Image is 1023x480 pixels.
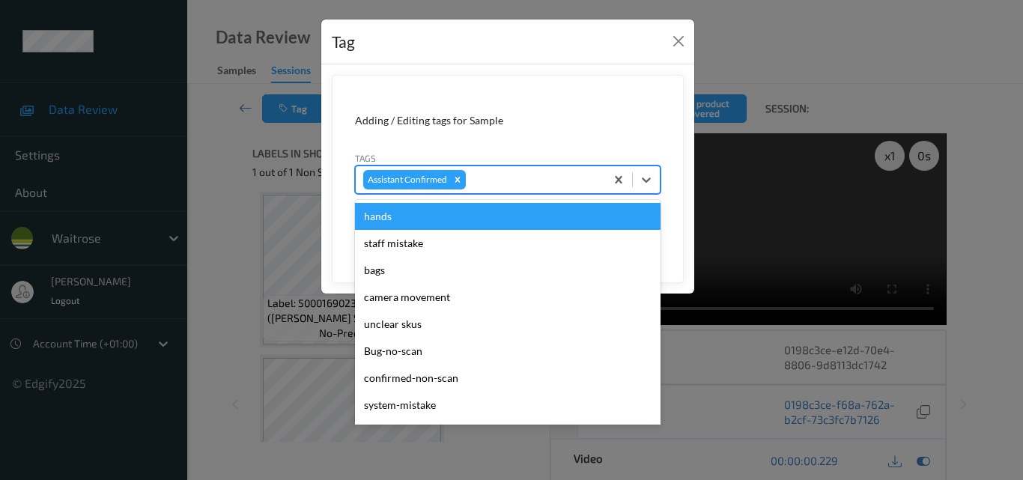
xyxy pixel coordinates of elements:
[449,170,466,189] div: Remove Assistant Confirmed
[668,31,689,52] button: Close
[355,419,661,446] div: failed to recover
[355,230,661,257] div: staff mistake
[355,203,661,230] div: hands
[355,338,661,365] div: Bug-no-scan
[355,151,376,165] label: Tags
[332,30,355,54] div: Tag
[355,284,661,311] div: camera movement
[355,311,661,338] div: unclear skus
[363,170,449,189] div: Assistant Confirmed
[355,113,661,128] div: Adding / Editing tags for Sample
[355,392,661,419] div: system-mistake
[355,257,661,284] div: bags
[355,365,661,392] div: confirmed-non-scan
